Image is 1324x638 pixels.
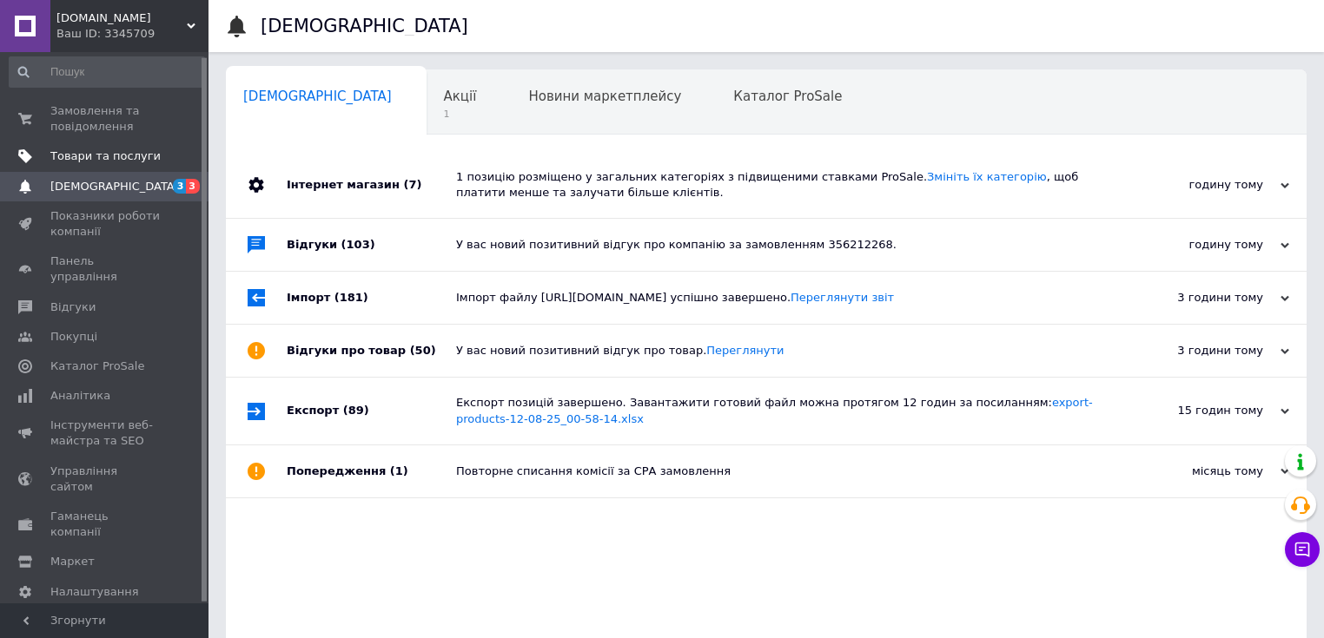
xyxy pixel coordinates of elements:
[456,169,1115,201] div: 1 позицію розміщено у загальних категоріях з підвищеними ставками ProSale. , щоб платити менше та...
[456,464,1115,479] div: Повторне списання комісії за СРА замовлення
[287,272,456,324] div: Імпорт
[261,16,468,36] h1: [DEMOGRAPHIC_DATA]
[343,404,369,417] span: (89)
[50,584,139,600] span: Налаштування
[50,148,161,164] span: Товари та послуги
[287,445,456,497] div: Попередження
[1115,290,1289,306] div: 3 години тому
[733,89,842,104] span: Каталог ProSale
[528,89,681,104] span: Новини маркетплейсу
[444,108,477,121] span: 1
[186,179,200,194] span: 3
[410,344,436,357] span: (50)
[390,464,408,477] span: (1)
[50,388,110,404] span: Аналітика
[50,208,161,240] span: Показники роботи компанії
[706,344,784,357] a: Переглянути
[50,358,144,374] span: Каталог ProSale
[287,325,456,377] div: Відгуки про товар
[1115,464,1289,479] div: місяць тому
[403,178,421,191] span: (7)
[50,103,161,135] span: Замовлення та повідомлення
[50,299,96,315] span: Відгуки
[456,290,1115,306] div: Імпорт файлу [URL][DOMAIN_NAME] успішно завершено.
[50,253,161,285] span: Панель управління
[50,179,179,194] span: [DEMOGRAPHIC_DATA]
[50,418,161,449] span: Інструменти веб-майстра та SEO
[341,238,375,251] span: (103)
[50,554,95,569] span: Маркет
[1115,237,1289,253] div: годину тому
[50,509,161,540] span: Гаманець компанії
[456,343,1115,358] div: У вас новий позитивний відгук про товар.
[1285,532,1320,567] button: Чат з покупцем
[50,329,97,345] span: Покупці
[444,89,477,104] span: Акції
[1115,403,1289,418] div: 15 годин тому
[456,237,1115,253] div: У вас новий позитивний відгук про компанію за замовленням 356212268.
[334,291,368,304] span: (181)
[287,378,456,444] div: Експорт
[56,26,209,42] div: Ваш ID: 3345709
[56,10,187,26] span: Vugidno.in.ua
[791,291,894,304] a: Переглянути звіт
[456,396,1093,424] a: export-products-12-08-25_00-58-14.xlsx
[173,179,187,194] span: 3
[456,395,1115,426] div: Експорт позицій завершено. Завантажити готовий файл можна протягом 12 годин за посиланням:
[1115,177,1289,193] div: годину тому
[287,219,456,271] div: Відгуки
[50,464,161,495] span: Управління сайтом
[927,170,1047,183] a: Змініть їх категорію
[243,89,392,104] span: [DEMOGRAPHIC_DATA]
[9,56,205,88] input: Пошук
[1115,343,1289,358] div: 3 години тому
[287,152,456,218] div: Інтернет магазин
